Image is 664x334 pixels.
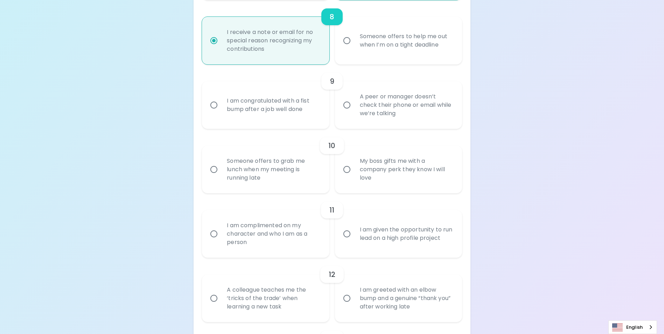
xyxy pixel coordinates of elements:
div: choice-group-check [202,258,462,322]
h6: 10 [328,140,335,151]
div: I am given the opportunity to run lead on a high profile project [354,217,458,251]
div: A peer or manager doesn’t check their phone or email while we’re talking [354,84,458,126]
h6: 8 [330,11,334,22]
a: English [609,321,657,334]
aside: Language selected: English [608,320,657,334]
div: I am greeted with an elbow bump and a genuine “thank you” after working late [354,277,458,319]
div: Language [608,320,657,334]
div: Someone offers to help me out when I’m on a tight deadline [354,24,458,57]
div: choice-group-check [202,129,462,193]
div: I am congratulated with a fist bump after a job well done [221,88,325,122]
div: A colleague teaches me the ‘tricks of the trade’ when learning a new task [221,277,325,319]
div: My boss gifts me with a company perk they know I will love [354,148,458,190]
div: choice-group-check [202,64,462,129]
div: Someone offers to grab me lunch when my meeting is running late [221,148,325,190]
h6: 12 [329,269,335,280]
div: I am complimented on my character and who I am as a person [221,213,325,255]
div: choice-group-check [202,193,462,258]
h6: 9 [330,76,334,87]
div: I receive a note or email for no special reason recognizing my contributions [221,20,325,62]
h6: 11 [329,204,334,216]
